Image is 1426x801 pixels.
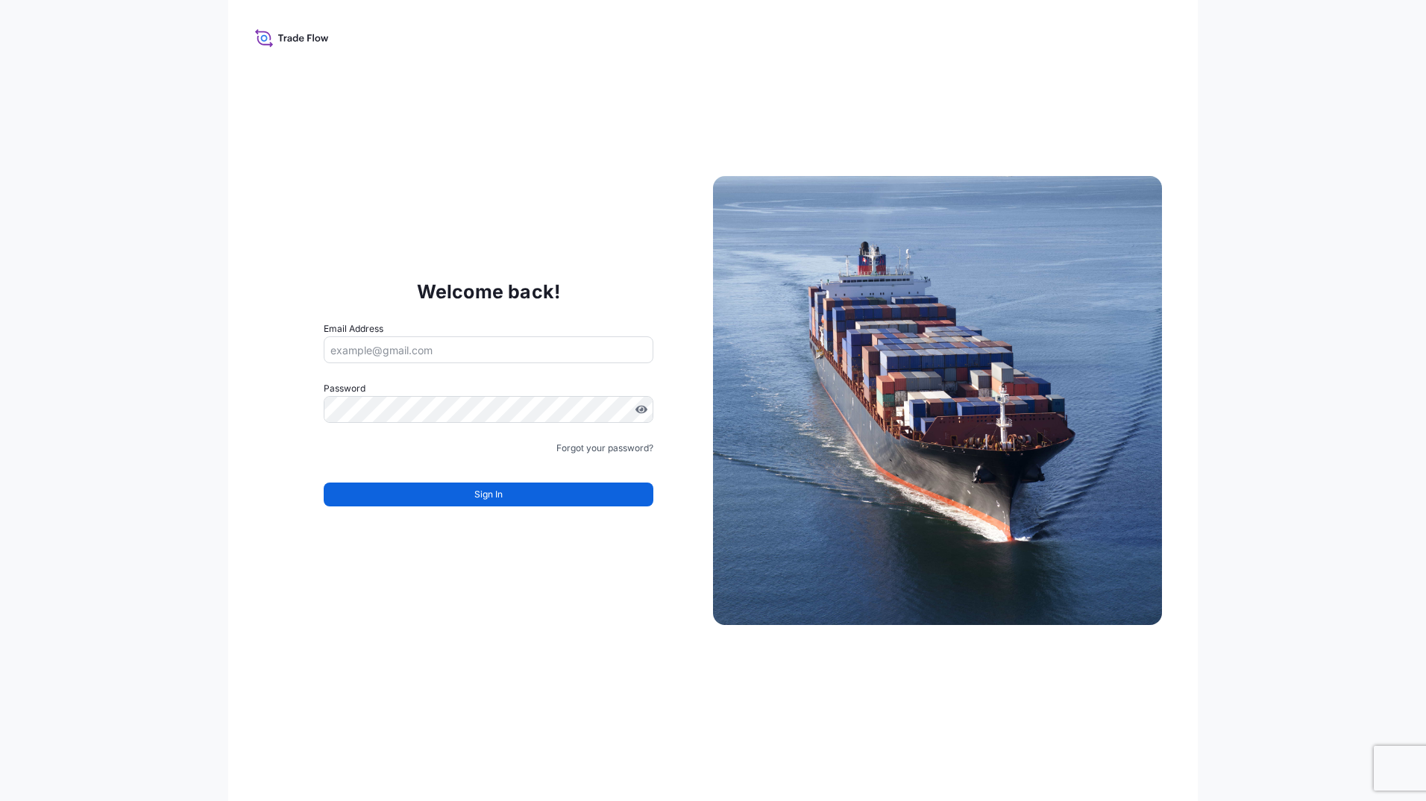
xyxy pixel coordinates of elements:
[417,280,561,304] p: Welcome back!
[556,441,653,456] a: Forgot your password?
[324,483,653,506] button: Sign In
[474,487,503,502] span: Sign In
[324,381,653,396] label: Password
[324,336,653,363] input: example@gmail.com
[324,321,383,336] label: Email Address
[635,403,647,415] button: Show password
[713,176,1162,625] img: Ship illustration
